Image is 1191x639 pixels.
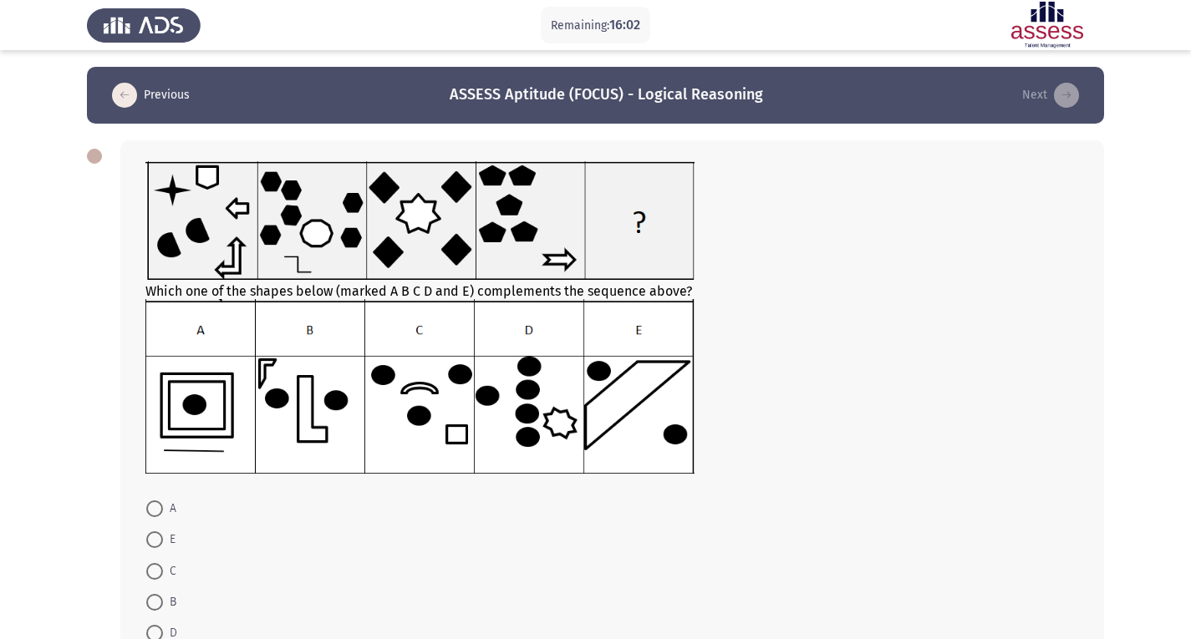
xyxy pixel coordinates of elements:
span: A [163,499,176,519]
img: Assess Talent Management logo [87,2,201,48]
h3: ASSESS Aptitude (FOCUS) - Logical Reasoning [450,84,763,105]
span: B [163,592,176,612]
img: Assessment logo of ASSESS Focus 4 Module Assessment (EN/AR) (Advanced - IB) [990,2,1104,48]
span: E [163,530,176,550]
img: UkFYYV8wOTRfQS5wbmcxNjkxMzMzNDM5Mjg2.png [145,161,695,280]
span: C [163,561,176,581]
button: load previous page [107,82,195,109]
div: Which one of the shapes below (marked A B C D and E) complements the sequence above? [145,161,1079,477]
span: 16:02 [609,17,640,33]
img: UkFYYV8wOTRfQi5wbmcxNjkxMzMzNDQ3OTcw.png [145,299,695,473]
p: Remaining: [551,15,640,36]
button: load next page [1017,82,1084,109]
